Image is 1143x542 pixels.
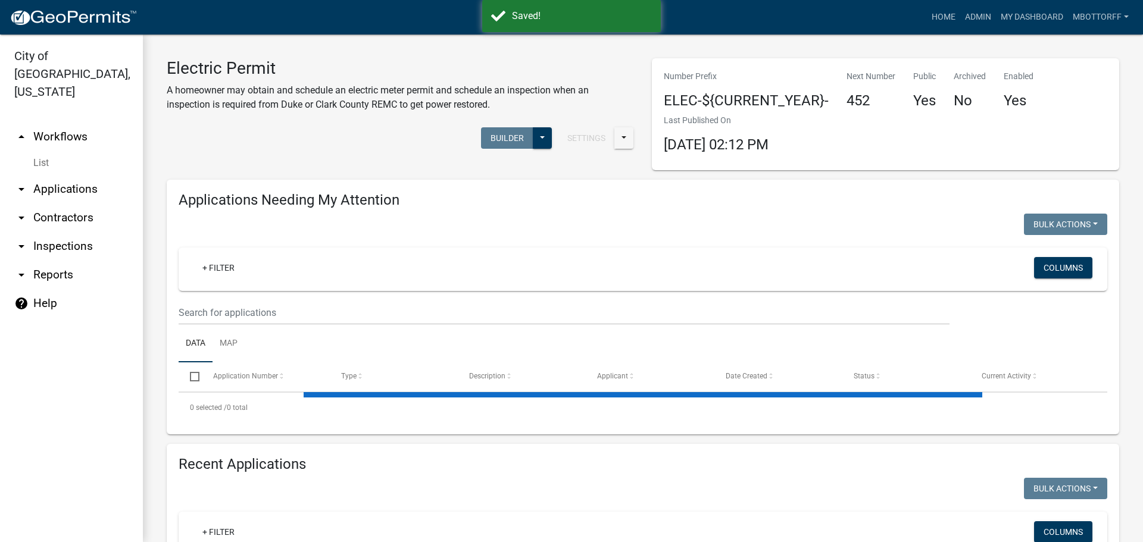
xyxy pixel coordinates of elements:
[664,92,829,109] h4: ELEC-${CURRENT_YEAR}-
[193,257,244,278] a: + Filter
[558,127,615,149] button: Settings
[14,130,29,144] i: arrow_drop_up
[842,362,970,391] datatable-header-cell: Status
[714,362,842,391] datatable-header-cell: Date Created
[664,114,769,127] p: Last Published On
[1068,6,1133,29] a: Mbottorff
[179,192,1107,209] h4: Applications Needing My Attention
[1004,92,1033,109] h4: Yes
[664,136,769,153] span: [DATE] 02:12 PM
[913,92,936,109] h4: Yes
[726,372,767,380] span: Date Created
[1034,257,1092,278] button: Columns
[201,362,329,391] datatable-header-cell: Application Number
[1004,70,1033,83] p: Enabled
[179,325,213,363] a: Data
[847,70,895,83] p: Next Number
[481,127,533,149] button: Builder
[970,362,1098,391] datatable-header-cell: Current Activity
[179,300,950,325] input: Search for applications
[854,372,875,380] span: Status
[330,362,458,391] datatable-header-cell: Type
[1024,214,1107,235] button: Bulk Actions
[179,393,1107,422] div: 0 total
[960,6,996,29] a: Admin
[167,83,634,112] p: A homeowner may obtain and schedule an electric meter permit and schedule an inspection when an i...
[213,325,245,363] a: Map
[469,372,505,380] span: Description
[190,403,227,412] span: 0 selected /
[597,372,628,380] span: Applicant
[512,9,652,23] div: Saved!
[954,70,986,83] p: Archived
[847,92,895,109] h4: 452
[913,70,936,83] p: Public
[954,92,986,109] h4: No
[14,239,29,253] i: arrow_drop_down
[664,70,829,83] p: Number Prefix
[14,211,29,225] i: arrow_drop_down
[982,372,1031,380] span: Current Activity
[14,296,29,311] i: help
[586,362,714,391] datatable-header-cell: Applicant
[213,372,278,380] span: Application Number
[996,6,1068,29] a: My Dashboard
[14,268,29,282] i: arrow_drop_down
[341,372,357,380] span: Type
[179,362,201,391] datatable-header-cell: Select
[179,456,1107,473] h4: Recent Applications
[1024,478,1107,499] button: Bulk Actions
[927,6,960,29] a: Home
[14,182,29,196] i: arrow_drop_down
[458,362,586,391] datatable-header-cell: Description
[167,58,634,79] h3: Electric Permit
